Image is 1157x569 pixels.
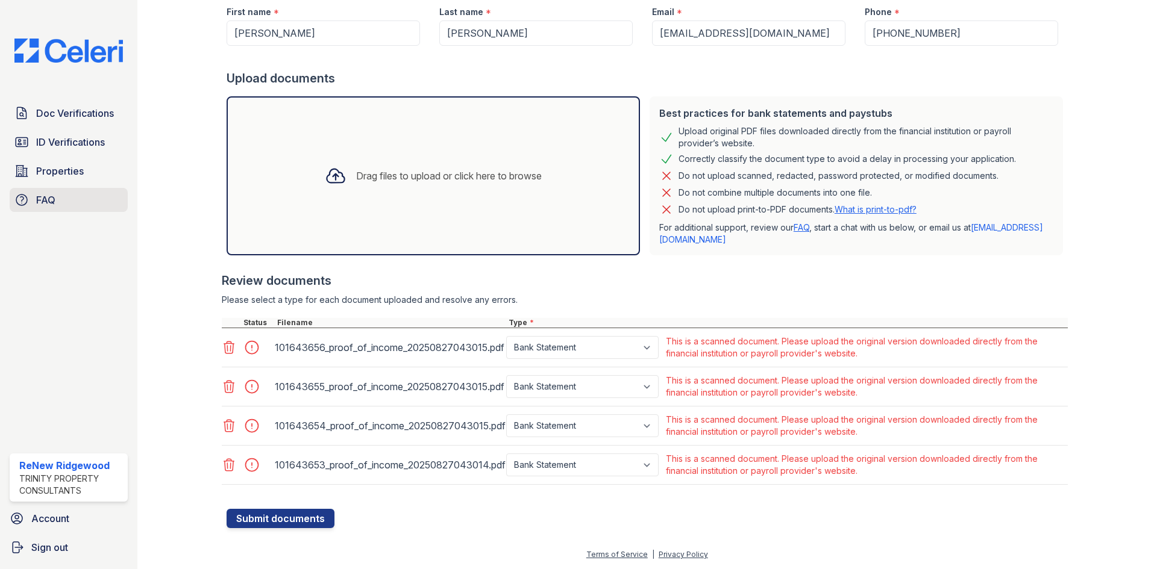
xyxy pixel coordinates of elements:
[835,204,917,214] a: What is print-to-pdf?
[5,535,133,559] a: Sign out
[275,338,501,357] div: 101643656_proof_of_income_20250827043015.pdf
[241,318,275,328] div: Status
[222,272,1068,289] div: Review documents
[10,101,128,125] a: Doc Verifications
[36,164,84,178] span: Properties
[275,416,501,435] div: 101643654_proof_of_income_20250827043015.pdf
[5,506,133,530] a: Account
[865,6,892,18] label: Phone
[36,106,114,120] span: Doc Verifications
[679,125,1053,149] div: Upload original PDF files downloaded directly from the financial institution or payroll provider’...
[666,335,1065,359] div: This is a scanned document. Please upload the original version downloaded directly from the finan...
[10,159,128,183] a: Properties
[227,509,334,528] button: Submit documents
[227,70,1068,87] div: Upload documents
[10,130,128,154] a: ID Verifications
[586,550,648,559] a: Terms of Service
[659,550,708,559] a: Privacy Policy
[275,455,501,474] div: 101643653_proof_of_income_20250827043014.pdf
[794,222,809,232] a: FAQ
[679,185,872,200] div: Do not combine multiple documents into one file.
[10,188,128,212] a: FAQ
[19,458,123,473] div: ReNew Ridgewood
[275,377,501,396] div: 101643655_proof_of_income_20250827043015.pdf
[652,6,674,18] label: Email
[666,375,1065,399] div: This is a scanned document. Please upload the original version downloaded directly from the finan...
[275,318,506,328] div: Filename
[5,39,133,63] img: CE_Logo_Blue-a8612792a0a2168367f1c8372b55b34899dd931a85d93a1a3d3e32e68fde9ad4.png
[679,204,917,216] p: Do not upload print-to-PDF documents.
[19,473,123,497] div: Trinity Property Consultants
[36,135,105,149] span: ID Verifications
[31,540,68,555] span: Sign out
[439,6,483,18] label: Last name
[222,294,1068,306] div: Please select a type for each document uploaded and resolve any errors.
[659,222,1053,246] p: For additional support, review our , start a chat with us below, or email us at
[506,318,1068,328] div: Type
[659,106,1053,120] div: Best practices for bank statements and paystubs
[679,152,1016,166] div: Correctly classify the document type to avoid a delay in processing your application.
[356,169,542,183] div: Drag files to upload or click here to browse
[666,414,1065,438] div: This is a scanned document. Please upload the original version downloaded directly from the finan...
[679,169,999,183] div: Do not upload scanned, redacted, password protected, or modified documents.
[666,453,1065,477] div: This is a scanned document. Please upload the original version downloaded directly from the finan...
[31,511,69,526] span: Account
[652,550,654,559] div: |
[36,193,55,207] span: FAQ
[227,6,271,18] label: First name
